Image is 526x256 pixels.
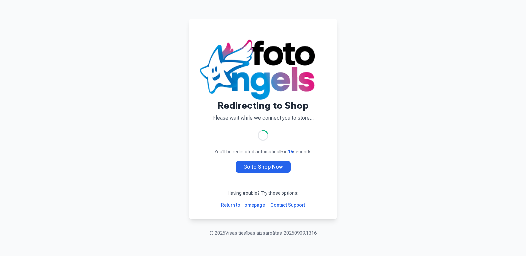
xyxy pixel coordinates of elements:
span: 15 [288,149,293,154]
a: Return to Homepage [221,202,265,208]
a: Go to Shop Now [236,161,291,173]
p: Having trouble? Try these options: [200,190,326,196]
a: Contact Support [270,202,305,208]
p: Please wait while we connect you to store... [200,114,326,122]
p: © 2025 Visas tiesības aizsargātas. 20250909.1316 [209,230,317,236]
p: You'll be redirected automatically in seconds [200,149,326,155]
h1: Redirecting to Shop [200,100,326,111]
